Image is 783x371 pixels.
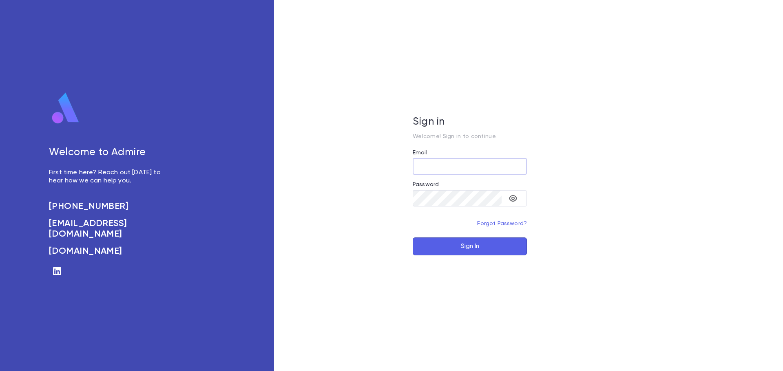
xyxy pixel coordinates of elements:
[413,116,527,128] h5: Sign in
[413,133,527,140] p: Welcome! Sign in to continue.
[477,221,527,226] a: Forgot Password?
[49,218,170,239] a: [EMAIL_ADDRESS][DOMAIN_NAME]
[49,246,170,257] a: [DOMAIN_NAME]
[49,92,82,125] img: logo
[413,181,439,188] label: Password
[49,147,170,159] h5: Welcome to Admire
[49,169,170,185] p: First time here? Reach out [DATE] to hear how we can help you.
[505,190,521,206] button: toggle password visibility
[49,201,170,212] a: [PHONE_NUMBER]
[413,237,527,255] button: Sign In
[413,149,427,156] label: Email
